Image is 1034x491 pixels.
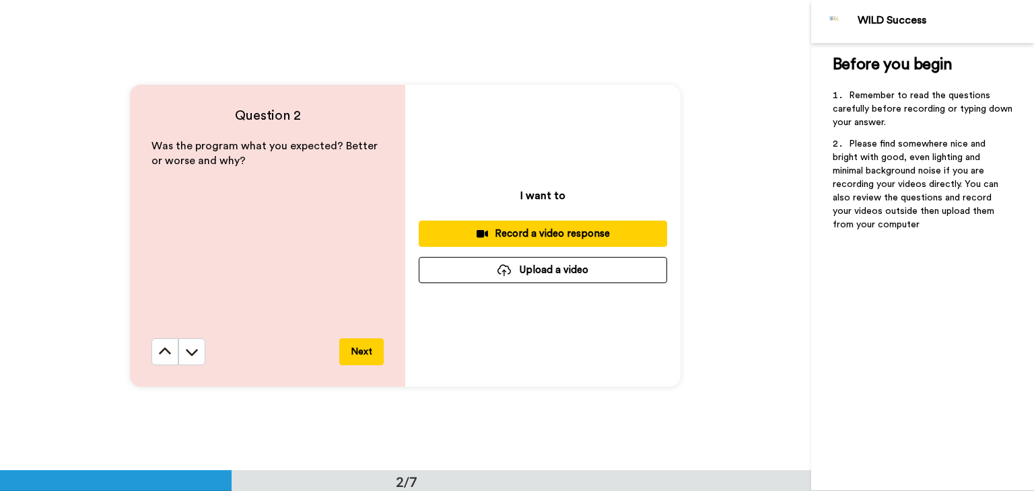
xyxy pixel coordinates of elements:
h4: Question 2 [151,106,384,125]
button: Next [339,338,384,365]
span: Before you begin [833,56,952,73]
div: WILD Success [858,14,1033,27]
p: I want to [520,188,565,204]
div: 2/7 [374,472,439,491]
span: Remember to read the questions carefully before recording or typing down your answer. [833,91,1015,127]
span: Please find somewhere nice and bright with good, even lighting and minimal background noise if yo... [833,139,1001,229]
button: Record a video response [419,221,667,247]
button: Upload a video [419,257,667,283]
div: Record a video response [429,227,656,241]
span: Was the program what you expected? Better or worse and why? [151,141,380,167]
img: Profile Image [819,5,851,38]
